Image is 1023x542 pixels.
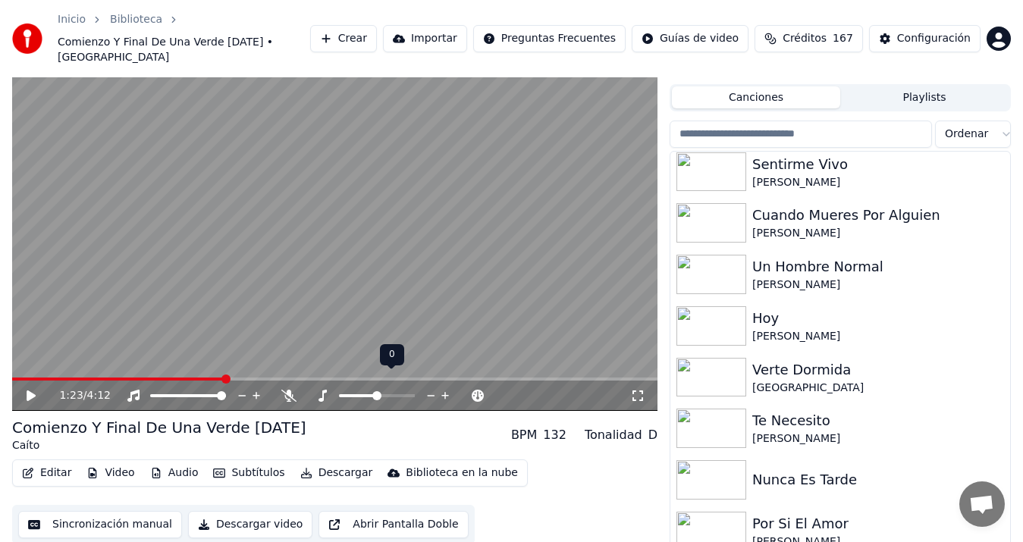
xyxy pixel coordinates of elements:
[511,426,537,444] div: BPM
[959,481,1005,527] a: Chat abierto
[752,469,1004,490] div: Nunca Es Tarde
[752,308,1004,329] div: Hoy
[752,431,1004,446] div: [PERSON_NAME]
[87,388,111,403] span: 4:12
[869,25,981,52] button: Configuración
[752,256,1004,277] div: Un Hombre Normal
[752,175,1004,190] div: [PERSON_NAME]
[310,25,377,52] button: Crear
[755,25,863,52] button: Créditos167
[945,127,988,142] span: Ordenar
[319,511,468,538] button: Abrir Pantalla Doble
[752,329,1004,344] div: [PERSON_NAME]
[752,381,1004,396] div: [GEOGRAPHIC_DATA]
[648,426,657,444] div: D
[58,12,310,65] nav: breadcrumb
[110,12,162,27] a: Biblioteca
[144,462,205,484] button: Audio
[12,438,306,453] div: Caíto
[12,417,306,438] div: Comienzo Y Final De Una Verde [DATE]
[783,31,827,46] span: Créditos
[58,35,310,65] span: Comienzo Y Final De Una Verde [DATE] • [GEOGRAPHIC_DATA]
[752,359,1004,381] div: Verte Dormida
[840,86,1009,108] button: Playlists
[752,154,1004,175] div: Sentirme Vivo
[59,388,96,403] div: /
[188,511,312,538] button: Descargar video
[752,513,1004,534] div: Por Si El Amor
[752,226,1004,241] div: [PERSON_NAME]
[543,426,566,444] div: 132
[383,25,467,52] button: Importar
[833,31,853,46] span: 167
[897,31,971,46] div: Configuración
[16,462,77,484] button: Editar
[585,426,642,444] div: Tonalidad
[752,205,1004,226] div: Cuando Mueres Por Alguien
[58,12,86,27] a: Inicio
[380,344,404,365] div: 0
[672,86,840,108] button: Canciones
[473,25,626,52] button: Preguntas Frecuentes
[294,462,379,484] button: Descargar
[207,462,290,484] button: Subtítulos
[752,410,1004,431] div: Te Necesito
[632,25,748,52] button: Guías de video
[59,388,83,403] span: 1:23
[12,23,42,54] img: youka
[752,277,1004,293] div: [PERSON_NAME]
[406,465,518,481] div: Biblioteca en la nube
[18,511,182,538] button: Sincronización manual
[80,462,140,484] button: Video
